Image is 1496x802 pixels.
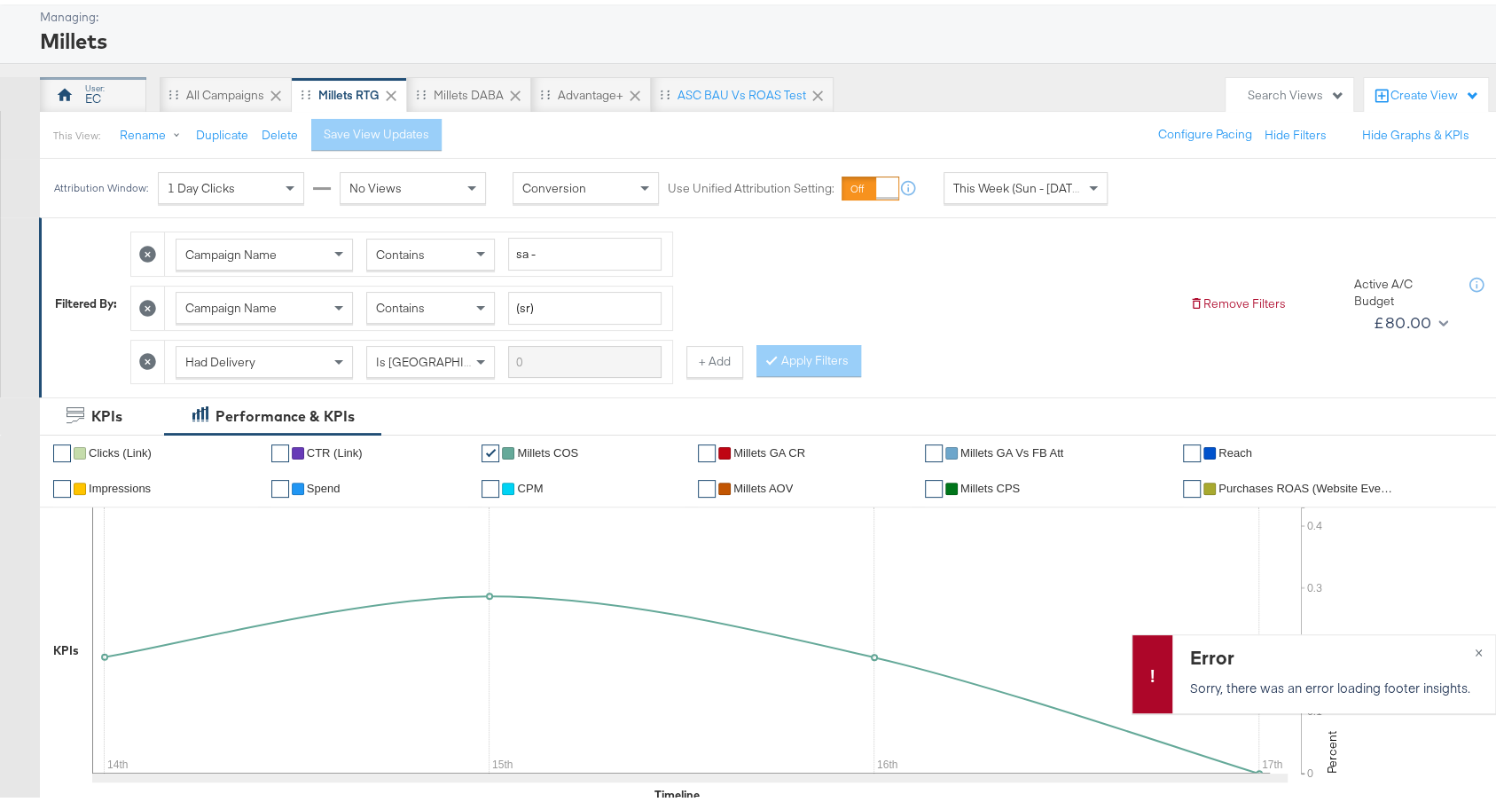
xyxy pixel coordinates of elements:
[53,124,100,138] div: This View:
[960,477,1020,491] span: Millets CPS
[53,440,71,458] a: ✔
[1462,631,1495,663] button: ×
[1362,122,1469,139] button: Hide Graphs & KPIs
[508,342,662,374] input: Enter a search term
[53,476,71,493] a: ✔
[89,477,151,491] span: Impressions
[168,176,235,192] span: 1 Day Clicks
[1374,305,1431,332] div: £80.00
[698,440,716,458] a: ✔
[558,83,623,99] div: Advantage+
[1218,442,1252,455] span: Reach
[540,85,550,95] div: Drag to reorder tab
[307,442,363,455] span: CTR (Link)
[85,86,101,103] div: EC
[668,176,834,193] label: Use Unified Attribution Setting:
[1475,636,1483,657] span: ×
[960,442,1063,455] span: Millets GA vs FB att
[318,83,380,99] div: Millets RTG
[434,83,504,99] div: Millets DABA
[1183,476,1201,493] a: ✔
[1146,114,1265,146] button: Configure Pacing
[215,402,355,422] div: Performance & KPIs
[55,291,117,308] div: Filtered By:
[53,638,79,655] div: KPIs
[1218,477,1396,491] span: Purchases ROAS (Website Events)
[376,295,425,311] span: Contains
[925,476,943,493] a: ✔
[349,176,402,192] span: No Views
[522,176,586,192] span: Conversion
[186,83,264,99] div: All Campaigns
[1189,291,1286,308] button: Remove Filters
[654,782,700,799] div: Timeline
[185,242,277,258] span: Campaign Name
[1367,304,1452,333] button: £80.00
[185,295,277,311] span: Campaign Name
[1265,122,1327,139] button: Hide Filters
[1190,674,1473,692] p: Sorry, there was an error loading footer insights.
[196,122,248,139] button: Duplicate
[482,476,499,493] a: ✔
[517,477,543,491] span: CPM
[416,85,426,95] div: Drag to reorder tab
[1354,271,1452,304] div: Active A/C Budget
[89,442,152,455] span: Clicks (Link)
[698,476,716,493] a: ✔
[660,85,670,95] div: Drag to reorder tab
[1248,83,1344,99] div: Search Views
[376,242,425,258] span: Contains
[376,350,512,366] span: Is [GEOGRAPHIC_DATA]
[271,476,289,493] a: ✔
[185,350,255,366] span: Had Delivery
[91,402,122,422] div: KPIs
[307,477,341,491] span: Spend
[1190,640,1473,665] div: Error
[733,477,793,491] span: Millets AOV
[40,21,1492,51] div: Millets
[40,4,1492,21] div: Managing:
[1390,83,1479,100] div: Create View
[678,83,806,99] div: ASC BAU vs ROAS test
[925,440,943,458] a: ✔
[262,122,298,139] button: Delete
[482,440,499,458] a: ✔
[53,177,149,190] div: Attribution Window:
[686,342,743,373] button: + Add
[1183,440,1201,458] a: ✔
[508,287,662,320] input: Enter a search term
[1324,727,1340,769] text: Percent
[271,440,289,458] a: ✔
[107,115,200,147] button: Rename
[168,85,178,95] div: Drag to reorder tab
[733,442,805,455] span: Millets GA CR
[508,233,662,266] input: Enter a search term
[953,176,1086,192] span: This Week (Sun - [DATE])
[301,85,310,95] div: Drag to reorder tab
[517,442,578,455] span: Millets COS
